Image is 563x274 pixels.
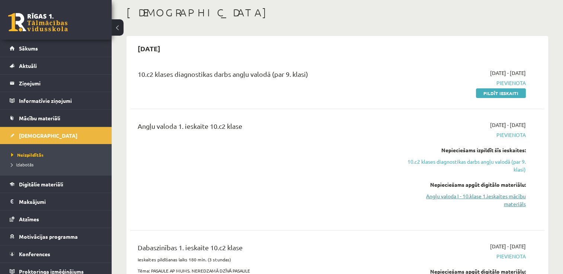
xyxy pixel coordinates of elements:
span: Pievienota [404,79,526,87]
span: Mācību materiāli [19,115,60,121]
p: Ieskaites pildīšanas laiks 180 min. (3 stundas) [138,256,393,263]
legend: Informatīvie ziņojumi [19,92,102,109]
div: 10.c2 klases diagnostikas darbs angļu valodā (par 9. klasi) [138,69,393,83]
div: Dabaszinības 1. ieskaite 10.c2 klase [138,242,393,256]
a: Digitālie materiāli [10,176,102,193]
a: Konferences [10,245,102,262]
legend: Maksājumi [19,193,102,210]
span: Pievienota [404,131,526,139]
a: 10.c2 klases diagnostikas darbs angļu valodā (par 9. klasi) [404,158,526,173]
span: Aktuāli [19,62,37,69]
a: Izlabotās [11,161,104,168]
a: [DEMOGRAPHIC_DATA] [10,127,102,144]
span: Neizpildītās [11,152,44,158]
span: Pievienota [404,252,526,260]
a: Neizpildītās [11,151,104,158]
span: [DATE] - [DATE] [490,242,526,250]
div: Nepieciešams izpildīt šīs ieskaites: [404,146,526,154]
span: [DATE] - [DATE] [490,121,526,129]
span: Atzīmes [19,216,39,222]
a: Pildīt ieskaiti [476,88,526,98]
a: Sākums [10,40,102,57]
a: Aktuāli [10,57,102,74]
a: Angļu valoda I - 10.klase 1.ieskaites mācību materiāls [404,192,526,208]
a: Motivācijas programma [10,228,102,245]
span: Konferences [19,251,50,257]
h2: [DATE] [130,40,168,57]
span: Izlabotās [11,162,33,167]
legend: Ziņojumi [19,75,102,92]
span: Sākums [19,45,38,52]
div: Nepieciešams apgūt digitālo materiālu: [404,181,526,189]
h1: [DEMOGRAPHIC_DATA] [127,6,548,19]
div: Angļu valoda 1. ieskaite 10.c2 klase [138,121,393,135]
span: [DEMOGRAPHIC_DATA] [19,132,77,139]
a: Informatīvie ziņojumi [10,92,102,109]
a: Ziņojumi [10,75,102,92]
span: [DATE] - [DATE] [490,69,526,77]
a: Mācību materiāli [10,110,102,127]
p: Tēma: PASAULE AP MUMS. NEREDZAMĀ DZĪVĀ PASAULE [138,267,393,274]
span: Motivācijas programma [19,233,78,240]
span: Digitālie materiāli [19,181,63,187]
a: Maksājumi [10,193,102,210]
a: Rīgas 1. Tālmācības vidusskola [8,13,68,32]
a: Atzīmes [10,211,102,228]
